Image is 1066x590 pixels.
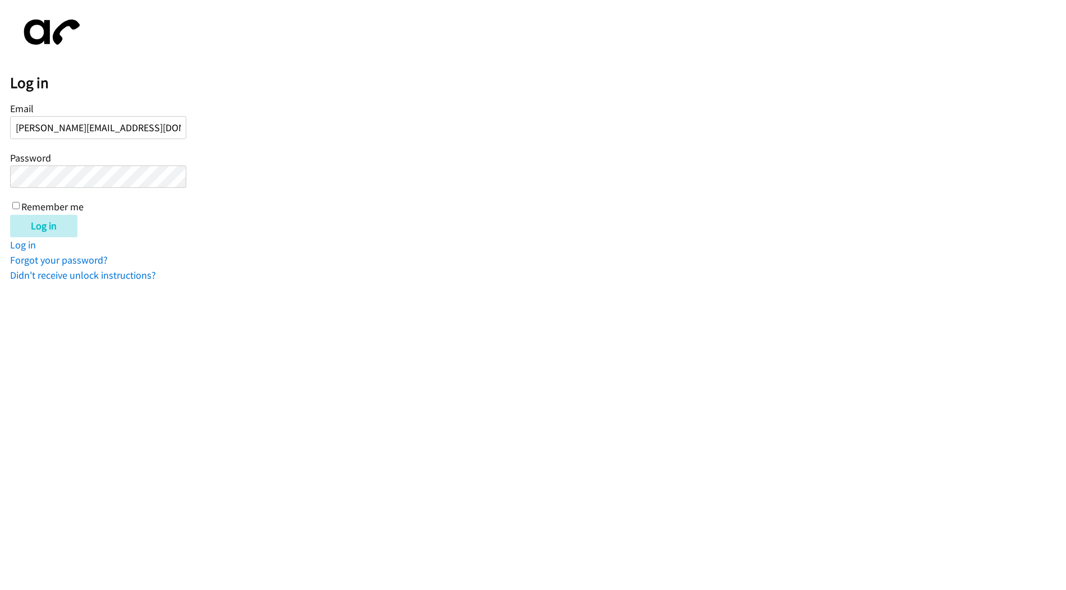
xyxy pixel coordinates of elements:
h2: Log in [10,73,1066,93]
label: Email [10,102,34,115]
a: Forgot your password? [10,253,108,266]
input: Log in [10,215,77,237]
img: aphone-8a226864a2ddd6a5e75d1ebefc011f4aa8f32683c2d82f3fb0802fe031f96514.svg [10,10,89,54]
a: Didn't receive unlock instructions? [10,269,156,282]
label: Remember me [21,201,84,214]
label: Password [10,151,51,164]
a: Log in [10,238,36,251]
